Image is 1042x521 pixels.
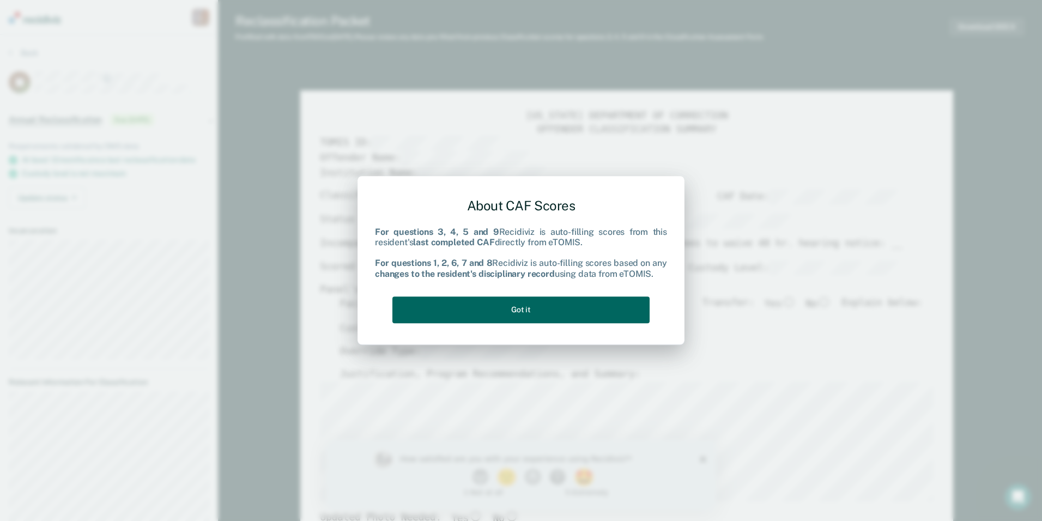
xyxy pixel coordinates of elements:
button: 1 [146,29,165,46]
b: For questions 3, 4, 5 and 9 [375,227,499,237]
div: Recidiviz is auto-filling scores from this resident's directly from eTOMIS. Recidiviz is auto-fil... [375,227,667,279]
b: last completed CAF [413,237,494,247]
button: 5 [248,29,270,46]
img: Profile image for Kim [48,11,65,28]
div: About CAF Scores [375,189,667,222]
div: 5 - Extremely [239,49,342,56]
div: Close survey [374,16,380,23]
div: 1 - Not at all [74,49,177,56]
b: For questions 1, 2, 6, 7 and 8 [375,258,492,269]
div: How satisfied are you with your experience using Recidiviz? [74,14,326,24]
b: changes to the resident's disciplinary record [375,269,555,279]
button: Got it [392,296,650,323]
button: 2 [171,29,193,46]
button: 4 [223,29,243,46]
button: 3 [198,29,217,46]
